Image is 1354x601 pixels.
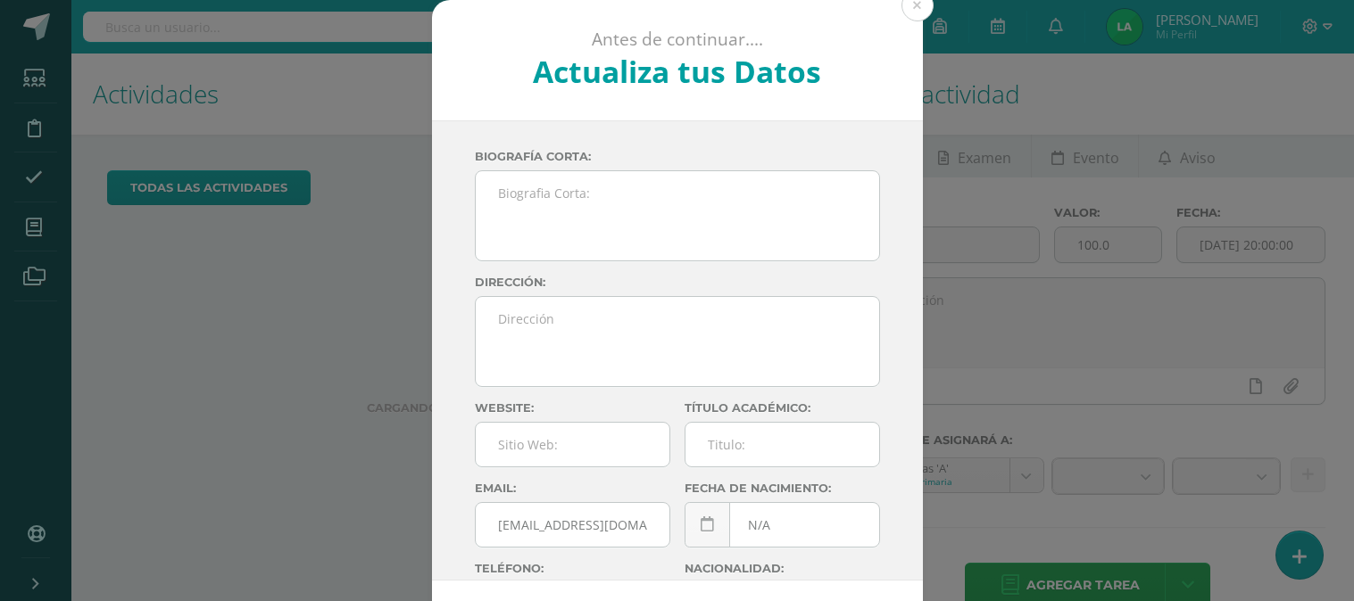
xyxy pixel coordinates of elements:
[685,562,880,575] label: Nacionalidad:
[685,401,880,415] label: Título académico:
[475,482,670,495] label: Email:
[479,51,875,92] h2: Actualiza tus Datos
[685,503,879,547] input: Fecha de Nacimiento:
[475,276,880,289] label: Dirección:
[475,150,880,163] label: Biografía corta:
[476,503,669,547] input: Correo Electronico:
[479,29,875,51] p: Antes de continuar....
[475,401,670,415] label: Website:
[476,423,669,466] input: Sitio Web:
[475,562,670,575] label: Teléfono:
[685,423,879,466] input: Titulo:
[685,482,880,495] label: Fecha de nacimiento:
